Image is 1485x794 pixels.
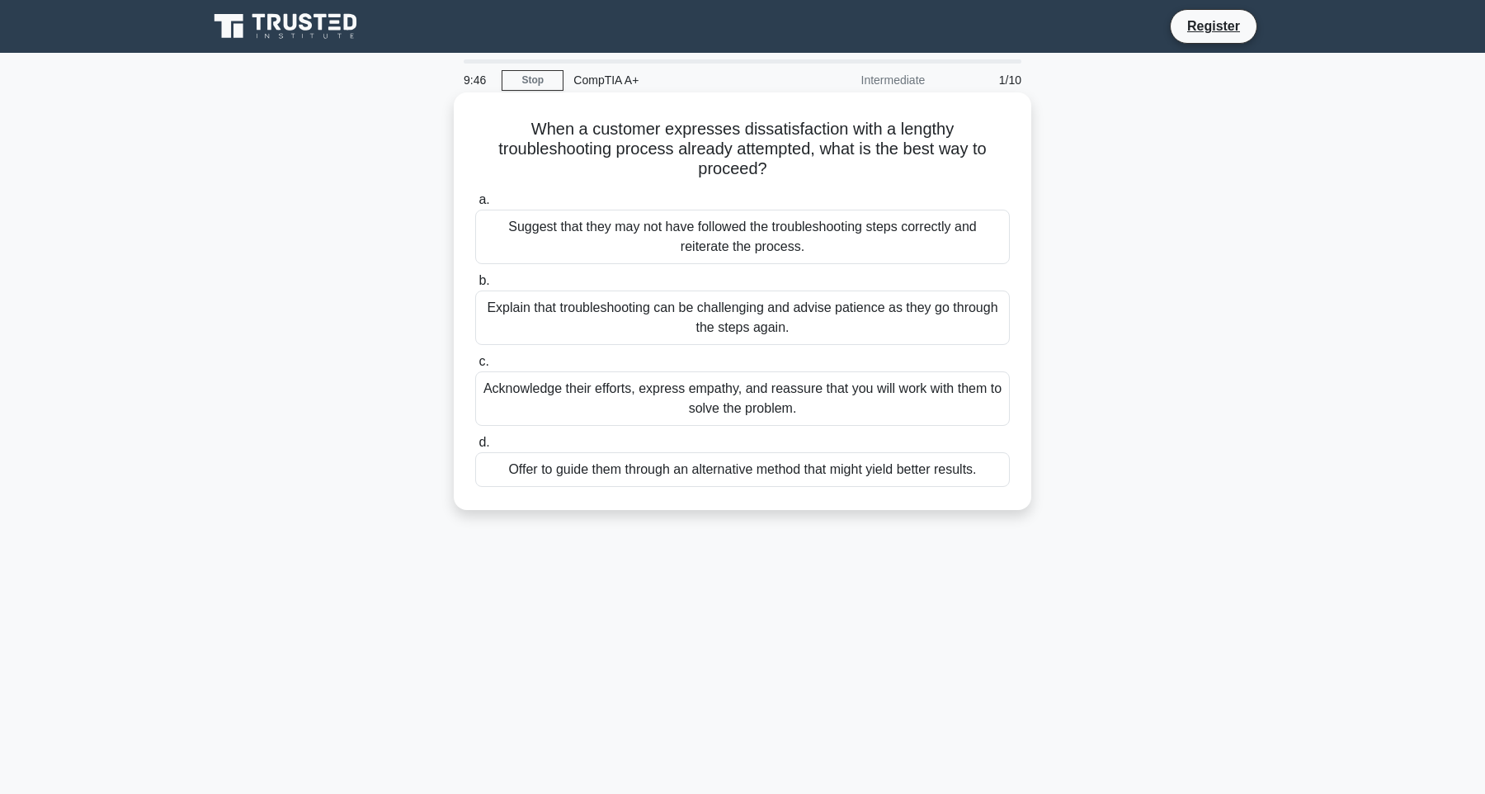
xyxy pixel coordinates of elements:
div: 9:46 [454,64,502,97]
span: d. [478,435,489,449]
h5: When a customer expresses dissatisfaction with a lengthy troubleshooting process already attempte... [474,119,1011,180]
div: Intermediate [790,64,935,97]
span: a. [478,192,489,206]
span: b. [478,273,489,287]
div: Explain that troubleshooting can be challenging and advise patience as they go through the steps ... [475,291,1010,345]
div: Suggest that they may not have followed the troubleshooting steps correctly and reiterate the pro... [475,210,1010,264]
div: CompTIA A+ [563,64,790,97]
a: Stop [502,70,563,91]
div: Offer to guide them through an alternative method that might yield better results. [475,452,1010,487]
div: Acknowledge their efforts, express empathy, and reassure that you will work with them to solve th... [475,371,1010,426]
div: 1/10 [935,64,1031,97]
a: Register [1177,16,1250,36]
span: c. [478,354,488,368]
